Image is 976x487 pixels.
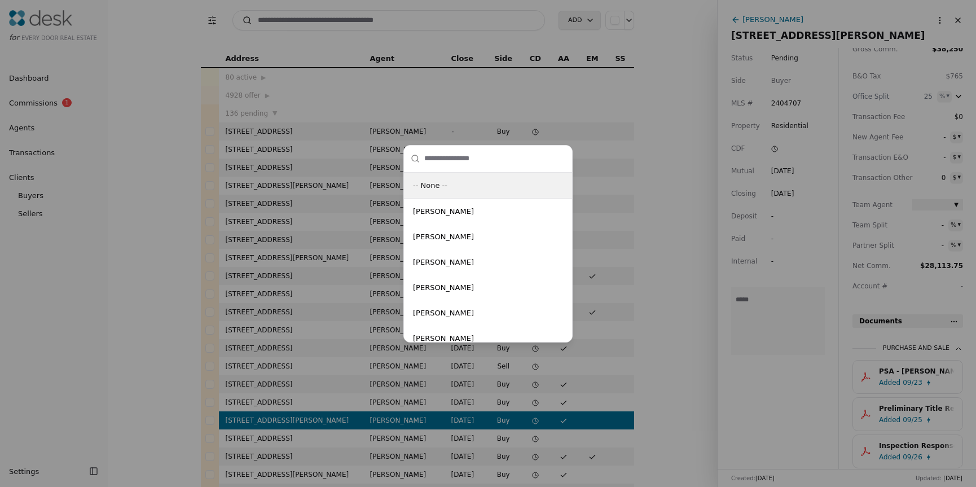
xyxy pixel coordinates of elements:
div: [PERSON_NAME] [404,326,572,351]
div: Suggestions [404,173,572,342]
div: -- None -- [404,173,572,199]
div: [PERSON_NAME] [404,275,572,300]
div: [PERSON_NAME] [404,300,572,326]
div: [PERSON_NAME] [404,249,572,275]
div: [PERSON_NAME] [404,199,572,224]
div: [PERSON_NAME] [404,224,572,249]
